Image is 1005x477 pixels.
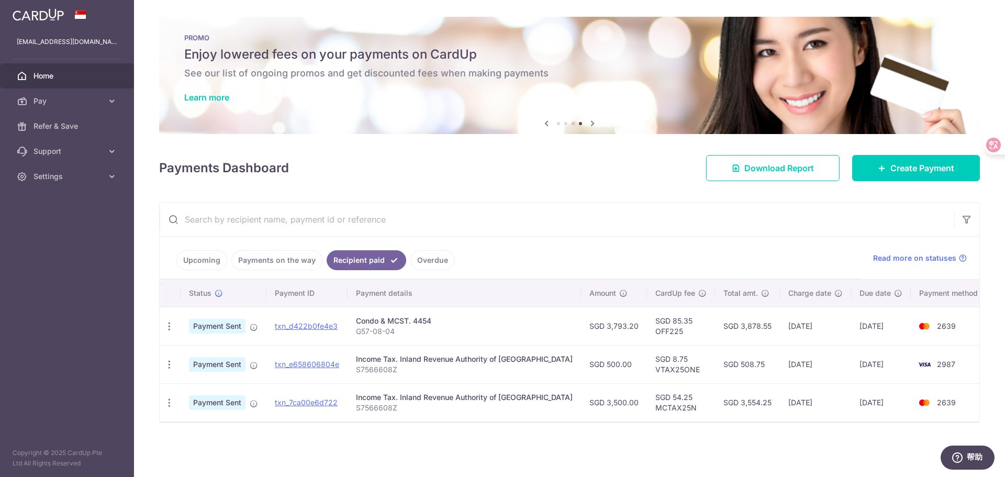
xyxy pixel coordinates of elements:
span: Refer & Save [33,121,103,131]
p: S7566608Z [356,403,573,413]
h4: Payments Dashboard [159,159,289,178]
td: SGD 8.75 VTAX25ONE [647,345,715,383]
span: Status [189,288,211,298]
td: [DATE] [851,307,911,345]
span: Total amt. [723,288,758,298]
a: txn_e658606804e [275,360,339,369]
p: PROMO [184,34,955,42]
div: Condo & MCST. 4454 [356,316,573,326]
span: Payment Sent [189,357,245,372]
td: SGD 85.35 OFF225 [647,307,715,345]
td: SGD 3,554.25 [715,383,780,421]
span: Amount [589,288,616,298]
h6: See our list of ongoing promos and get discounted fees when making payments [184,67,955,80]
img: Bank Card [914,320,935,332]
span: 2639 [937,398,956,407]
p: S7566608Z [356,364,573,375]
td: [DATE] [780,345,851,383]
a: Create Payment [852,155,980,181]
a: Upcoming [176,250,227,270]
td: [DATE] [851,345,911,383]
td: SGD 54.25 MCTAX25N [647,383,715,421]
span: Download Report [744,162,814,174]
div: Income Tax. Inland Revenue Authority of [GEOGRAPHIC_DATA] [356,354,573,364]
td: SGD 500.00 [581,345,647,383]
th: Payment details [348,280,581,307]
a: txn_7ca00e6d722 [275,398,338,407]
p: [EMAIL_ADDRESS][DOMAIN_NAME] [17,37,117,47]
a: Payments on the way [231,250,322,270]
img: Latest Promos banner [159,17,980,134]
img: CardUp [13,8,64,21]
a: Learn more [184,92,229,103]
span: Payment Sent [189,395,245,410]
span: Read more on statuses [873,253,956,263]
th: Payment method [911,280,990,307]
a: Overdue [410,250,455,270]
span: Settings [33,171,103,182]
td: SGD 3,793.20 [581,307,647,345]
td: SGD 3,500.00 [581,383,647,421]
div: Income Tax. Inland Revenue Authority of [GEOGRAPHIC_DATA] [356,392,573,403]
a: Download Report [706,155,840,181]
span: 2987 [937,360,955,369]
span: Due date [859,288,891,298]
iframe: 打开一个小组件，您可以在其中找到更多信息 [940,446,995,472]
span: Home [33,71,103,81]
td: SGD 508.75 [715,345,780,383]
th: Payment ID [266,280,348,307]
a: txn_d422b0fe4e3 [275,321,338,330]
td: SGD 3,878.55 [715,307,780,345]
td: [DATE] [780,307,851,345]
img: Bank Card [914,358,935,371]
span: Charge date [788,288,831,298]
img: Bank Card [914,396,935,409]
td: [DATE] [780,383,851,421]
a: Recipient paid [327,250,406,270]
span: CardUp fee [655,288,695,298]
span: Payment Sent [189,319,245,334]
span: Create Payment [890,162,954,174]
td: [DATE] [851,383,911,421]
input: Search by recipient name, payment id or reference [160,203,954,236]
p: G57-08-04 [356,326,573,337]
span: 2639 [937,321,956,330]
span: Support [33,146,103,157]
span: Pay [33,96,103,106]
h5: Enjoy lowered fees on your payments on CardUp [184,46,955,63]
a: Read more on statuses [873,253,967,263]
